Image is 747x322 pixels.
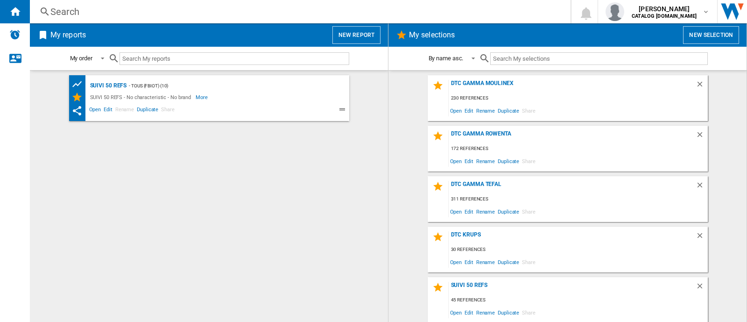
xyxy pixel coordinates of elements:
div: SUIVI 50 REFS - No characteristic - No brand [88,92,196,103]
span: Share [160,105,176,116]
div: 172 references [449,143,708,155]
div: 30 references [449,244,708,256]
ng-md-icon: This report has been shared with you [71,105,83,116]
span: Duplicate [135,105,160,116]
span: Rename [114,105,135,116]
div: Delete [696,282,708,294]
input: Search My reports [120,52,349,65]
span: Edit [463,155,475,167]
span: Rename [475,306,496,319]
div: Delete [696,80,708,93]
span: Open [449,205,464,218]
div: Product prices grid [71,79,88,90]
div: Delete [696,181,708,193]
span: Rename [475,205,496,218]
span: More [196,92,209,103]
div: Search [50,5,546,18]
span: Duplicate [496,155,521,167]
input: Search My selections [490,52,707,65]
div: 45 references [449,294,708,306]
div: SUIVI 50 REFS [449,282,696,294]
span: Duplicate [496,256,521,268]
span: Share [521,104,537,117]
span: Duplicate [496,205,521,218]
span: Open [88,105,103,116]
div: Delete [696,231,708,244]
div: My Selections [71,92,88,103]
h2: My selections [407,26,457,44]
span: Share [521,306,537,319]
div: DTC GAMMA MOULINEX [449,80,696,93]
div: SUIVI 50 REFS [88,80,127,92]
div: Delete [696,130,708,143]
img: profile.jpg [606,2,624,21]
button: New selection [683,26,739,44]
div: DTC KRUPS [449,231,696,244]
div: - TOUS (fbiot) (10) [127,80,330,92]
span: Open [449,155,464,167]
span: Edit [463,104,475,117]
b: CATALOG [DOMAIN_NAME] [632,13,697,19]
span: Duplicate [496,306,521,319]
span: Edit [463,256,475,268]
span: Rename [475,104,496,117]
div: My order [70,55,92,62]
span: Open [449,256,464,268]
span: Rename [475,155,496,167]
span: Rename [475,256,496,268]
div: 311 references [449,193,708,205]
span: Edit [463,205,475,218]
div: DTC GAMMA TEFAL [449,181,696,193]
span: Edit [463,306,475,319]
span: Edit [102,105,114,116]
span: Duplicate [496,104,521,117]
img: alerts-logo.svg [9,29,21,40]
div: 230 references [449,93,708,104]
span: Share [521,205,537,218]
div: DTC Gamma Rowenta [449,130,696,143]
button: New report [332,26,381,44]
span: [PERSON_NAME] [632,4,697,14]
h2: My reports [49,26,88,44]
span: Share [521,256,537,268]
div: By name asc. [429,55,464,62]
span: Open [449,104,464,117]
span: Open [449,306,464,319]
span: Share [521,155,537,167]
